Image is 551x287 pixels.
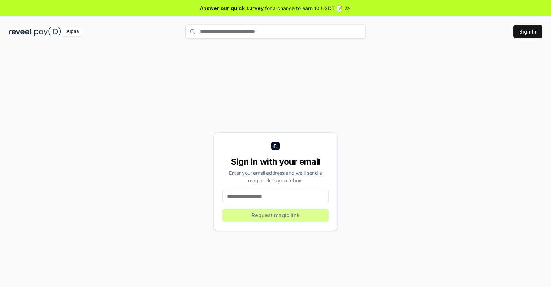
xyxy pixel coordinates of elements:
[62,27,83,36] div: Alpha
[222,156,329,168] div: Sign in with your email
[513,25,542,38] button: Sign In
[9,27,33,36] img: reveel_dark
[271,142,280,150] img: logo_small
[265,4,342,12] span: for a chance to earn 10 USDT 📝
[34,27,61,36] img: pay_id
[222,169,329,184] div: Enter your email address and we’ll send a magic link to your inbox.
[200,4,264,12] span: Answer our quick survey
